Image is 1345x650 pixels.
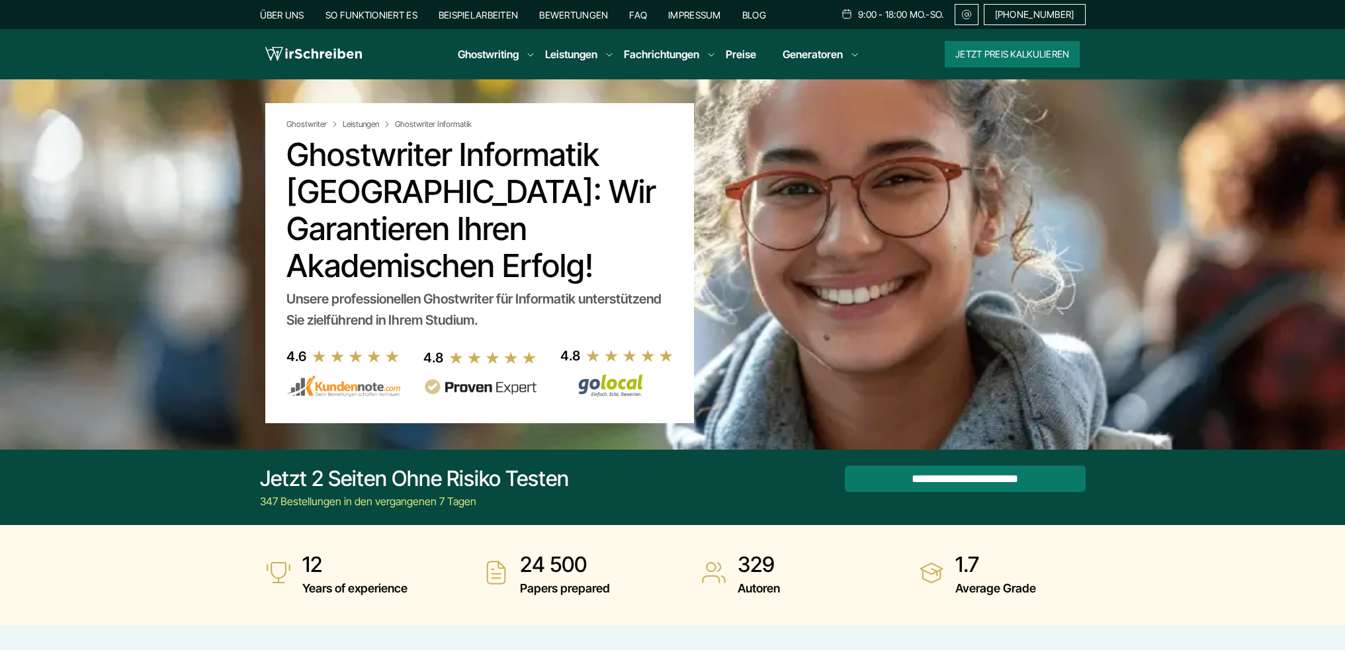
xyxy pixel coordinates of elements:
a: Impressum [668,9,721,20]
a: [PHONE_NUMBER] [984,4,1086,25]
div: 4.8 [423,347,443,368]
span: 9:00 - 18:00 Mo.-So. [858,9,944,20]
span: Years of experience [302,578,408,599]
img: Wirschreiben Bewertungen [560,374,674,397]
div: Jetzt 2 Seiten ohne Risiko testen [260,466,569,492]
a: So funktioniert es [325,9,417,20]
img: kundennote [286,375,400,397]
strong: 24 500 [520,551,610,578]
img: stars [586,348,674,363]
span: Average Grade [955,578,1036,599]
div: 4.6 [286,346,306,367]
a: Fachrichtungen [624,46,699,62]
a: Generatoren [783,46,843,62]
span: Autoren [738,578,780,599]
strong: 12 [302,551,408,578]
img: Email [961,9,973,20]
h1: Ghostwriter Informatik [GEOGRAPHIC_DATA]: Wir garantieren Ihren akademischen Erfolg! [286,136,673,284]
div: Unsere professionellen Ghostwriter für Informatik unterstützend Sie zielführend in Ihrem Studium. [286,288,673,331]
img: Schedule [841,9,853,19]
a: Über uns [260,9,304,20]
strong: 329 [738,551,780,578]
button: Jetzt Preis kalkulieren [945,41,1080,67]
a: FAQ [629,9,647,20]
a: Beispielarbeiten [439,9,518,20]
span: Papers prepared [520,578,610,599]
img: Years of experience [265,559,292,586]
a: Ghostwriting [458,46,519,62]
a: Ghostwriter [286,119,340,130]
a: Bewertungen [539,9,608,20]
img: stars [449,350,537,365]
div: 4.8 [560,345,580,366]
img: Average Grade [918,559,945,586]
span: [PHONE_NUMBER] [995,9,1074,20]
a: Leistungen [343,119,392,130]
img: Autoren [701,559,727,586]
strong: 1.7 [955,551,1036,578]
a: Blog [742,9,766,20]
img: Papers prepared [483,559,509,586]
div: 347 Bestellungen in den vergangenen 7 Tagen [260,493,569,509]
img: provenexpert reviews [423,379,537,395]
a: Leistungen [545,46,597,62]
span: Ghostwriter Informatik [395,119,472,130]
img: logo wirschreiben [265,44,362,64]
img: stars [312,349,400,364]
a: Preise [726,48,756,61]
